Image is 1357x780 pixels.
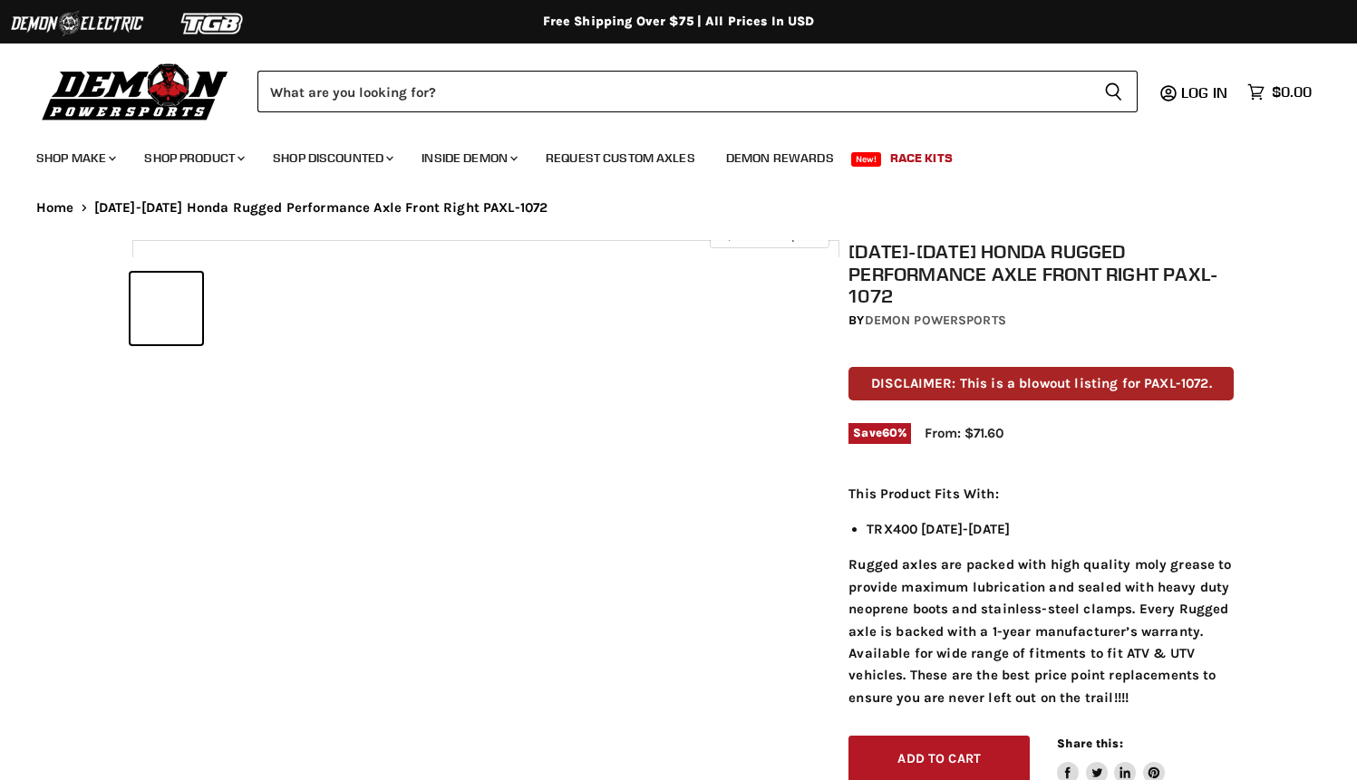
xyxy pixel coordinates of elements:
[23,140,127,177] a: Shop Make
[145,6,281,41] img: TGB Logo 2
[1173,84,1238,101] a: Log in
[848,367,1234,400] p: DISCLAIMER: This is a blowout listing for PAXL-1072.
[36,59,235,123] img: Demon Powersports
[257,71,1090,112] input: Search
[1272,83,1312,101] span: $0.00
[23,132,1307,177] ul: Main menu
[532,140,709,177] a: Request Custom Axles
[408,140,528,177] a: Inside Demon
[897,751,981,766] span: Add to cart
[36,200,74,216] a: Home
[257,71,1138,112] form: Product
[712,140,848,177] a: Demon Rewards
[851,152,882,167] span: New!
[867,518,1234,540] li: TRX400 [DATE]-[DATE]
[848,483,1234,505] p: This Product Fits With:
[1057,737,1122,750] span: Share this:
[848,240,1234,307] h1: [DATE]-[DATE] Honda Rugged Performance Axle Front Right PAXL-1072
[131,140,256,177] a: Shop Product
[719,228,819,242] span: Click to expand
[1181,83,1227,101] span: Log in
[848,311,1234,331] div: by
[94,200,548,216] span: [DATE]-[DATE] Honda Rugged Performance Axle Front Right PAXL-1072
[131,273,202,344] button: 1995-2003 Honda Rugged Performance Axle Front Right PAXL-1072 thumbnail
[1238,79,1321,105] a: $0.00
[259,140,404,177] a: Shop Discounted
[877,140,966,177] a: Race Kits
[848,423,911,443] span: Save %
[9,6,145,41] img: Demon Electric Logo 2
[865,313,1006,328] a: Demon Powersports
[925,425,1003,441] span: From: $71.60
[882,426,897,439] span: 60
[1090,71,1138,112] button: Search
[848,483,1234,708] div: Rugged axles are packed with high quality moly grease to provide maximum lubrication and sealed w...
